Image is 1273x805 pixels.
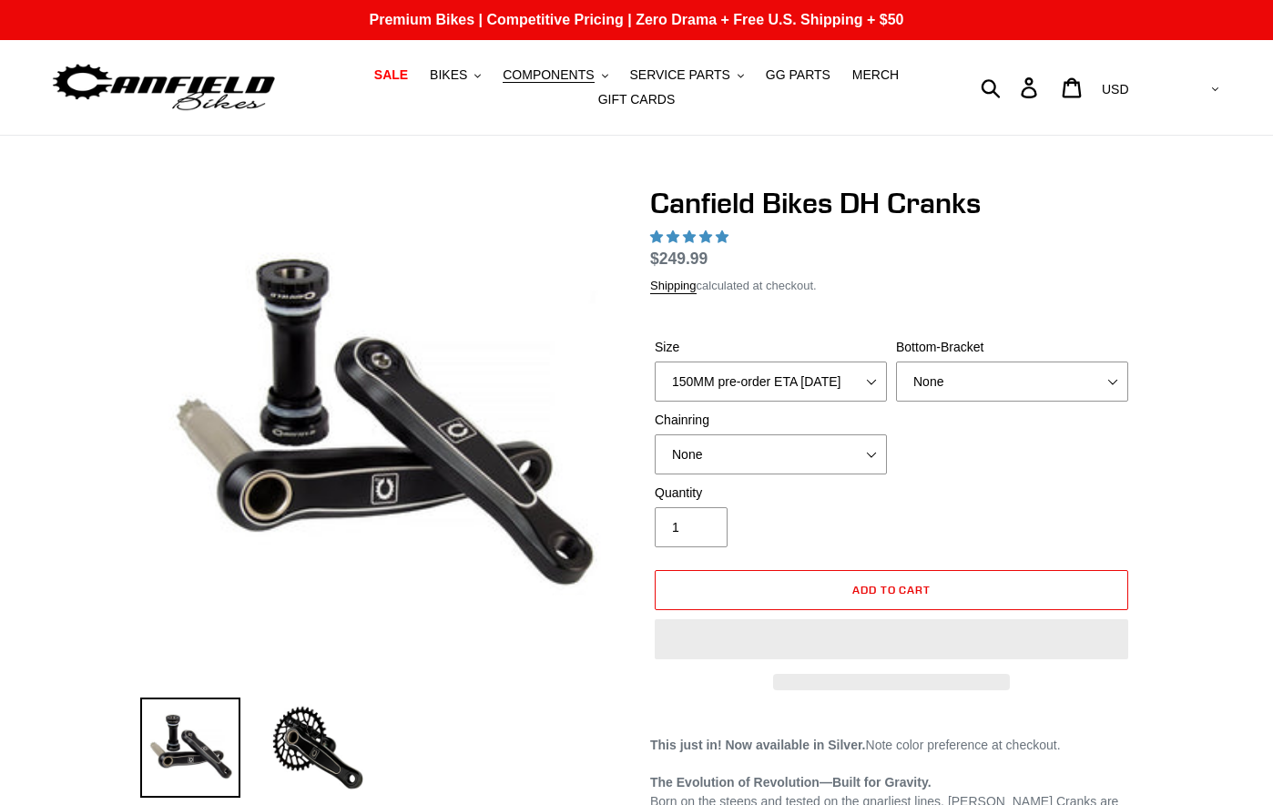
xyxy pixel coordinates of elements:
strong: The Evolution of Revolution—Built for Gravity. [650,775,932,790]
span: GIFT CARDS [598,92,676,107]
span: COMPONENTS [503,67,594,83]
label: Chainring [655,411,887,430]
strong: This just in! Now available in Silver. [650,738,866,752]
button: Add to cart [655,570,1128,610]
label: Bottom-Bracket [896,338,1128,357]
span: $249.99 [650,250,708,268]
span: BIKES [430,67,467,83]
label: Quantity [655,484,887,503]
button: SERVICE PARTS [620,63,752,87]
span: SERVICE PARTS [629,67,729,83]
img: Load image into Gallery viewer, Canfield Bikes DH Cranks [140,698,240,798]
h1: Canfield Bikes DH Cranks [650,186,1133,220]
span: 4.90 stars [650,229,732,244]
a: GIFT CARDS [589,87,685,112]
a: Shipping [650,279,697,294]
button: BIKES [421,63,490,87]
img: Canfield Bikes DH Cranks [144,189,619,665]
img: Canfield Bikes [50,59,278,117]
a: SALE [365,63,417,87]
span: GG PARTS [766,67,830,83]
label: Size [655,338,887,357]
span: Add to cart [852,583,932,596]
button: COMPONENTS [494,63,616,87]
p: Note color preference at checkout. [650,736,1133,755]
a: MERCH [843,63,908,87]
span: SALE [374,67,408,83]
div: calculated at checkout. [650,277,1133,295]
a: GG PARTS [757,63,840,87]
span: MERCH [852,67,899,83]
img: Load image into Gallery viewer, Canfield Bikes DH Cranks [268,698,368,798]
